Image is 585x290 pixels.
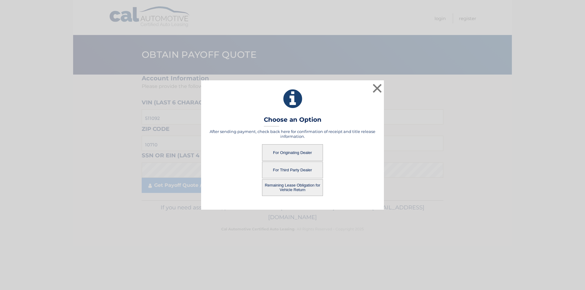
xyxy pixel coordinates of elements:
[371,82,383,94] button: ×
[262,162,323,178] button: For Third Party Dealer
[209,129,376,139] h5: After sending payment, check back here for confirmation of receipt and title release information.
[262,179,323,196] button: Remaining Lease Obligation for Vehicle Return
[264,116,321,127] h3: Choose an Option
[262,144,323,161] button: For Originating Dealer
